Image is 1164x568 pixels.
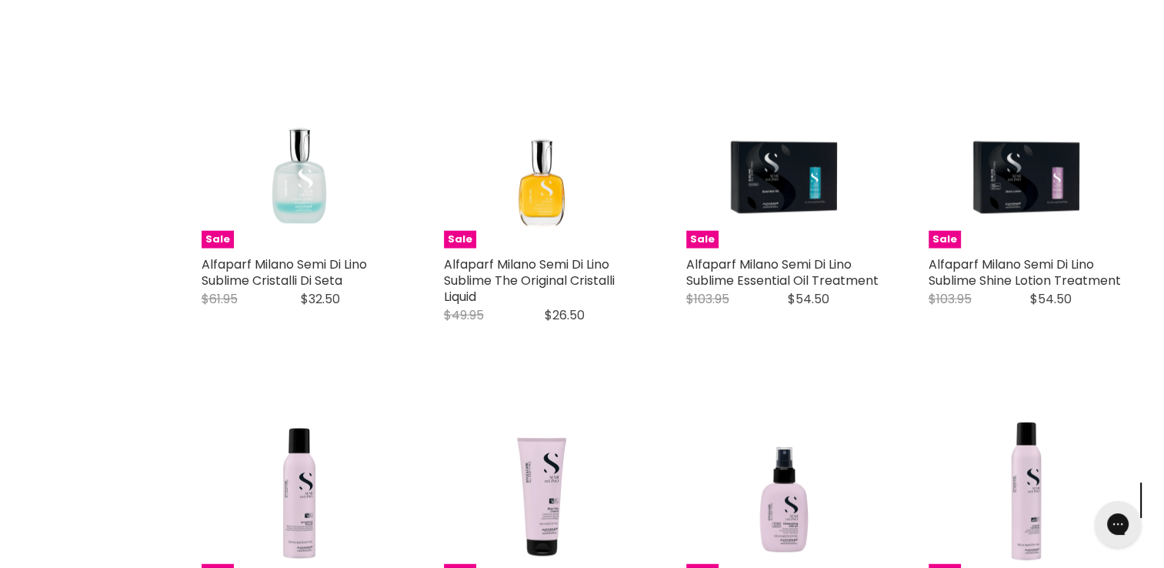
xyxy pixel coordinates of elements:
[929,52,1125,249] img: Alfaparf Milano Semi Di Lino Sublime Shine Lotion Treatment
[686,290,729,308] span: $103.95
[1087,496,1149,553] iframe: Gorgias live chat messenger
[444,256,615,306] a: Alfaparf Milano Semi Di Lino Sublime The Original Cristalli Liquid
[929,256,1121,289] a: Alfaparf Milano Semi Di Lino Sublime Shine Lotion Treatment
[202,290,238,308] span: $61.95
[1030,290,1072,308] span: $54.50
[686,52,882,249] a: Alfaparf Milano Semi Di Lino Sublime Essential Oil Treatment Alfaparf Milano Semi Di Lino Sublime...
[929,231,961,249] span: Sale
[202,52,398,249] a: Alfaparf Milano Semi Di Lino Sublime Cristalli Di Seta Sale
[444,52,640,249] a: Alfaparf Milano Semi Di Lino Sublime The Original Cristalli Liquid Alfaparf Milano Semi Di Lino S...
[686,256,879,289] a: Alfaparf Milano Semi Di Lino Sublime Essential Oil Treatment
[444,52,640,249] img: Alfaparf Milano Semi Di Lino Sublime The Original Cristalli Liquid
[929,52,1125,249] a: Alfaparf Milano Semi Di Lino Sublime Shine Lotion Treatment Alfaparf Milano Semi Di Lino Sublime ...
[202,52,398,249] img: Alfaparf Milano Semi Di Lino Sublime Cristalli Di Seta
[686,52,882,249] img: Alfaparf Milano Semi Di Lino Sublime Essential Oil Treatment
[686,231,719,249] span: Sale
[788,290,829,308] span: $54.50
[202,231,234,249] span: Sale
[301,290,340,308] span: $32.50
[545,306,585,324] span: $26.50
[444,231,476,249] span: Sale
[929,290,972,308] span: $103.95
[444,306,484,324] span: $49.95
[202,256,367,289] a: Alfaparf Milano Semi Di Lino Sublime Cristalli Di Seta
